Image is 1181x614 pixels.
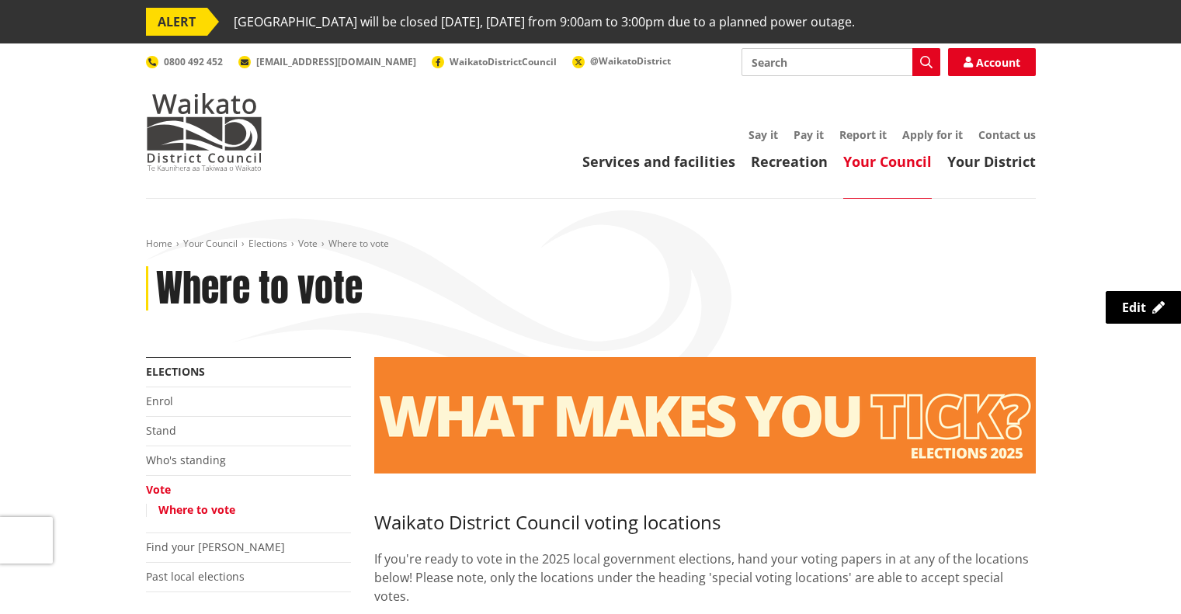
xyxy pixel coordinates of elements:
a: Home [146,237,172,250]
a: [EMAIL_ADDRESS][DOMAIN_NAME] [238,55,416,68]
a: Pay it [794,127,824,142]
a: Account [948,48,1036,76]
img: Vote banner [374,357,1036,474]
span: @WaikatoDistrict [590,54,671,68]
img: Waikato District Council - Te Kaunihera aa Takiwaa o Waikato [146,93,262,171]
a: Past local elections [146,569,245,584]
input: Search input [742,48,940,76]
a: WaikatoDistrictCouncil [432,55,557,68]
a: Who's standing [146,453,226,467]
a: Apply for it [902,127,963,142]
a: Services and facilities [582,152,735,171]
span: [GEOGRAPHIC_DATA] will be closed [DATE], [DATE] from 9:00am to 3:00pm due to a planned power outage. [234,8,855,36]
nav: breadcrumb [146,238,1036,251]
a: Elections [146,364,205,379]
a: Recreation [751,152,828,171]
a: 0800 492 452 [146,55,223,68]
a: Where to vote [158,502,235,517]
span: 0800 492 452 [164,55,223,68]
a: Your District [947,152,1036,171]
a: Your Council [183,237,238,250]
h1: Where to vote [156,266,363,311]
a: Report it [839,127,887,142]
h3: Waikato District Council voting locations [374,512,1036,534]
p: If you're ready to vote in the 2025 local government elections, hand your voting papers in at any... [374,550,1036,605]
span: Edit [1122,299,1146,316]
a: Enrol [146,394,173,408]
a: Find your [PERSON_NAME] [146,539,285,554]
a: @WaikatoDistrict [572,54,671,68]
a: Stand [146,423,176,438]
a: Vote [298,237,318,250]
span: Where to vote [328,237,389,250]
a: Edit [1106,291,1181,324]
span: ALERT [146,8,207,36]
span: [EMAIL_ADDRESS][DOMAIN_NAME] [256,55,416,68]
a: Contact us [978,127,1036,142]
a: Vote [146,482,171,497]
span: WaikatoDistrictCouncil [450,55,557,68]
a: Your Council [843,152,932,171]
a: Elections [248,237,287,250]
a: Say it [749,127,778,142]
